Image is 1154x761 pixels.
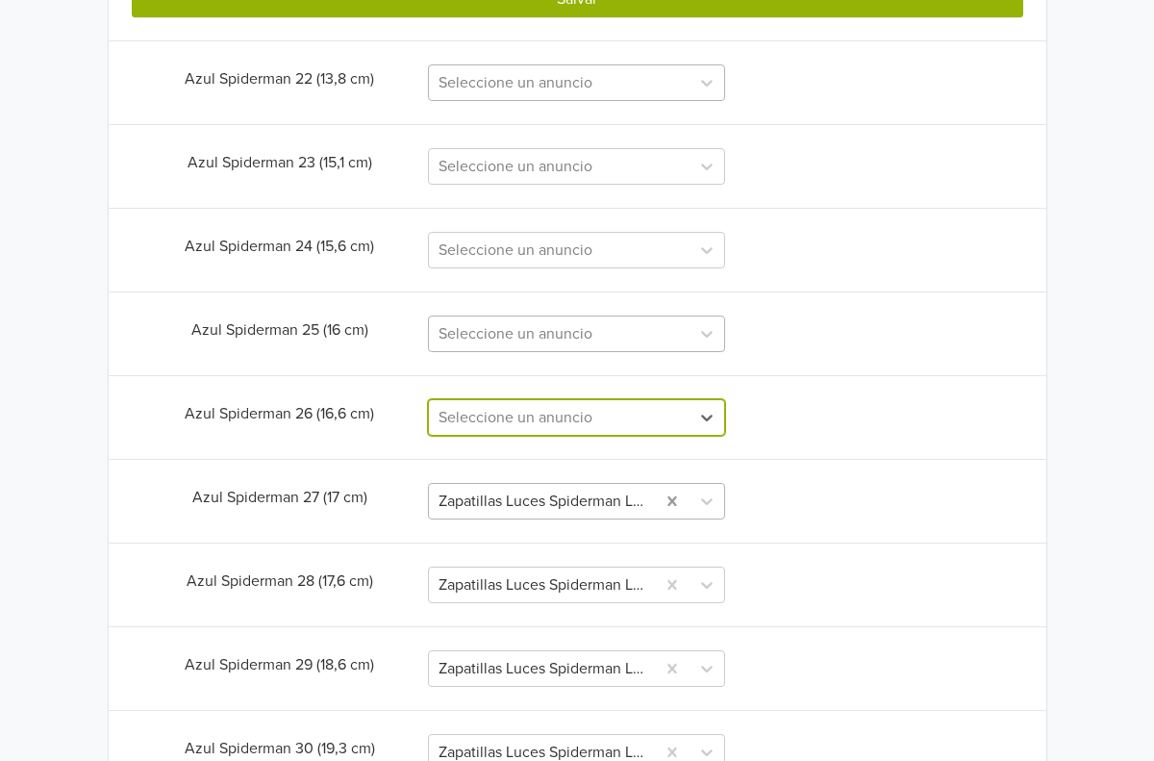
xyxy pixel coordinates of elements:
div: Azul Spiderman 22 (13,8 cm) [132,67,429,98]
div: Azul Spiderman 29 (18,6 cm) [132,653,429,684]
div: Azul Spiderman 24 (15,6 cm) [132,235,429,266]
div: Azul Spiderman 27 (17 cm) [132,486,429,517]
div: Azul Spiderman 26 (16,6 cm) [132,402,429,433]
div: Azul Spiderman 28 (17,6 cm) [132,570,429,600]
div: Azul Spiderman 23 (15,1 cm) [132,151,429,182]
div: Azul Spiderman 25 (16 cm) [132,318,429,349]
